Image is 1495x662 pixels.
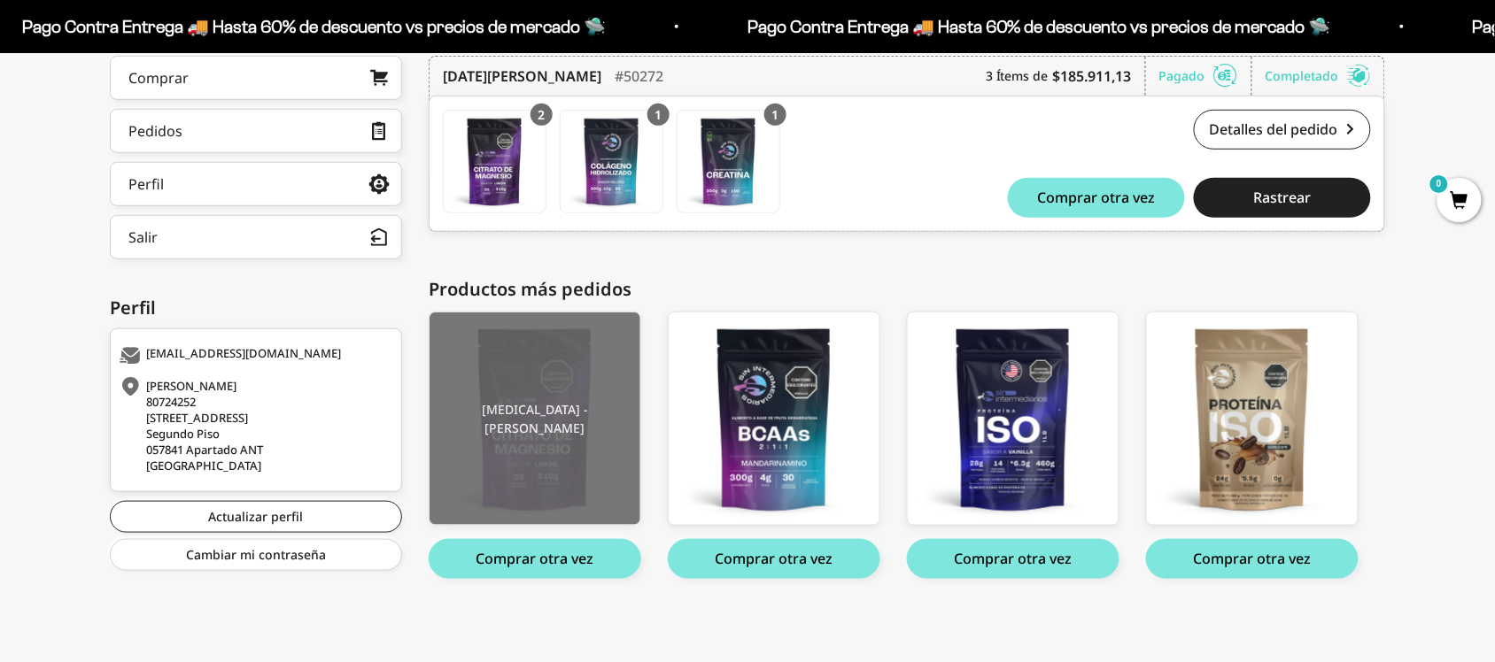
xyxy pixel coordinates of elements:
button: Salir [110,215,402,259]
div: #50272 [615,57,663,96]
a: Comprar [110,56,402,100]
div: [PERSON_NAME] 80724252 [STREET_ADDRESS] Segundo Piso 057841 Apartado ANT [GEOGRAPHIC_DATA] [120,378,388,473]
p: Pago Contra Entrega 🚚 Hasta 60% de descuento vs precios de mercado 🛸 [747,12,1330,41]
div: 3 Ítems de [986,57,1146,96]
button: Comprar otra vez [1146,539,1359,579]
a: 0 [1437,192,1482,212]
img: Translation missing: es.Colágeno Hidrolizado [561,111,662,212]
div: Perfil [128,177,164,191]
div: Productos más pedidos [429,276,1385,303]
b: $185.911,13 [1053,65,1132,87]
time: [DATE][PERSON_NAME] [443,65,601,87]
a: BCAAs sabor Limón - Mandarina (2:1:1) [668,312,880,526]
button: Rastrear [1194,178,1371,218]
a: Actualizar perfil [110,501,402,533]
div: 1 [647,104,670,126]
div: 2 [531,104,553,126]
div: Perfil [110,295,402,321]
img: Translation missing: es.Creatina Monohidrato [678,111,779,212]
a: Detalles del pedido [1194,110,1371,150]
a: Creatina Monohidrato [677,110,780,213]
img: bcaas_01_large.png [669,312,879,525]
span: Rastrear [1254,190,1312,204]
a: Cambiar mi contraseña [110,539,402,571]
span: Comprar otra vez [1038,190,1156,204]
button: Comprar otra vez [429,539,641,579]
a: Colágeno Hidrolizado [560,110,663,213]
div: Completado [1266,57,1371,96]
a: Citrato de Magnesio - Sabor Limón [443,110,546,213]
div: Comprar [128,71,189,85]
button: Comprar otra vez [668,539,880,579]
a: Perfil [110,162,402,206]
div: [EMAIL_ADDRESS][DOMAIN_NAME] [120,347,388,365]
div: Pedidos [128,124,182,138]
button: Comprar otra vez [1008,178,1185,218]
img: iso_cafe_1lb_5fb04c8b-5f52-4964-8dec-06ced2689431_large.png [1147,312,1358,525]
a: [MEDICAL_DATA] - [PERSON_NAME] [429,312,641,526]
p: Pago Contra Entrega 🚚 Hasta 60% de descuento vs precios de mercado 🛸 [21,12,605,41]
a: Proteína Aislada ISO - Café - Café / 1 libra (460g) [1146,312,1359,526]
img: iso_vainilla_1LB_e5c1c634-e2e1-44a5-bc7c-8508aaa5bae9_large.png [908,312,1119,525]
img: Translation missing: es.Citrato de Magnesio - Sabor Limón [444,111,546,212]
img: citrato_front_large.png [430,312,640,525]
a: Proteína Aislada ISO - Vainilla - Vanilla / 1 libra [907,312,1119,526]
button: Comprar otra vez [907,539,1119,579]
a: Pedidos [110,109,402,153]
mark: 0 [1429,173,1450,195]
div: Salir [128,230,158,244]
div: 1 [764,104,786,126]
div: Pagado [1159,57,1252,96]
